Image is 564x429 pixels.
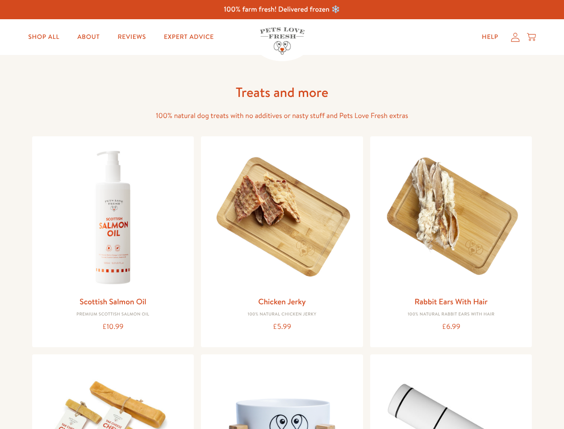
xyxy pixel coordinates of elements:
a: Rabbit Ears With Hair [414,296,488,307]
a: Scottish Salmon Oil [79,296,146,307]
div: Premium Scottish Salmon Oil [39,312,187,317]
h1: Treats and more [139,84,425,101]
a: Chicken Jerky [258,296,306,307]
div: £5.99 [208,321,356,333]
a: Reviews [110,28,153,46]
img: Rabbit Ears With Hair [377,143,525,291]
div: 100% Natural Chicken Jerky [208,312,356,317]
span: 100% natural dog treats with no additives or nasty stuff and Pets Love Fresh extras [156,111,408,121]
img: Chicken Jerky [208,143,356,291]
a: Help [475,28,506,46]
a: About [70,28,107,46]
div: £10.99 [39,321,187,333]
div: £6.99 [377,321,525,333]
img: Pets Love Fresh [260,27,305,55]
a: Expert Advice [157,28,221,46]
a: Shop All [21,28,67,46]
img: Scottish Salmon Oil [39,143,187,291]
div: 100% Natural Rabbit Ears with hair [377,312,525,317]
